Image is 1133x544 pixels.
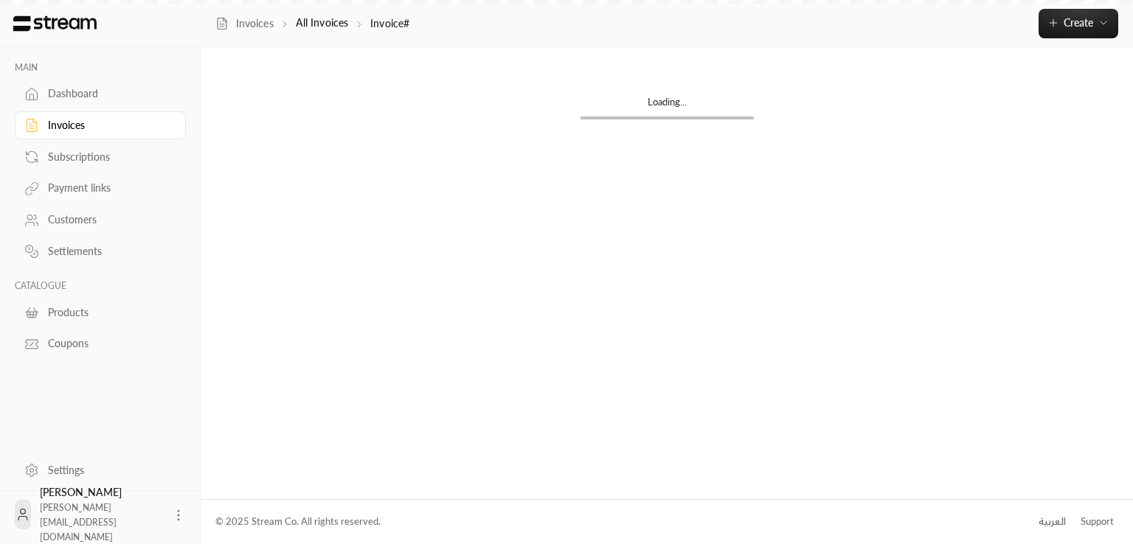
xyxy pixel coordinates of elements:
a: Settlements [15,237,186,266]
div: Payment links [48,181,167,195]
img: Logo [12,15,98,32]
div: Customers [48,212,167,227]
div: Settlements [48,244,167,259]
a: Settings [15,456,186,484]
a: Payment links [15,174,186,203]
div: Products [48,305,167,320]
div: Settings [48,463,167,478]
a: Invoices [215,16,274,31]
span: [PERSON_NAME][EMAIL_ADDRESS][DOMAIN_NAME] [40,502,117,543]
a: Subscriptions [15,142,186,171]
div: Subscriptions [48,150,167,164]
div: Invoices [48,118,167,133]
p: MAIN [15,62,186,74]
div: العربية [1039,515,1066,529]
button: Create [1039,9,1118,38]
div: Dashboard [48,86,167,101]
a: Invoices [15,111,186,140]
div: [PERSON_NAME] [40,485,162,544]
a: All Invoices [296,16,348,29]
a: Products [15,298,186,327]
nav: breadcrumb [215,15,409,31]
p: Invoice# [370,16,409,31]
a: Coupons [15,329,186,358]
a: Support [1075,509,1118,535]
a: Customers [15,206,186,234]
div: Loading... [581,95,754,116]
div: © 2025 Stream Co. All rights reserved. [215,515,381,529]
a: Dashboard [15,80,186,108]
p: CATALOGUE [15,280,186,292]
div: Coupons [48,336,167,351]
span: Create [1064,16,1093,29]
